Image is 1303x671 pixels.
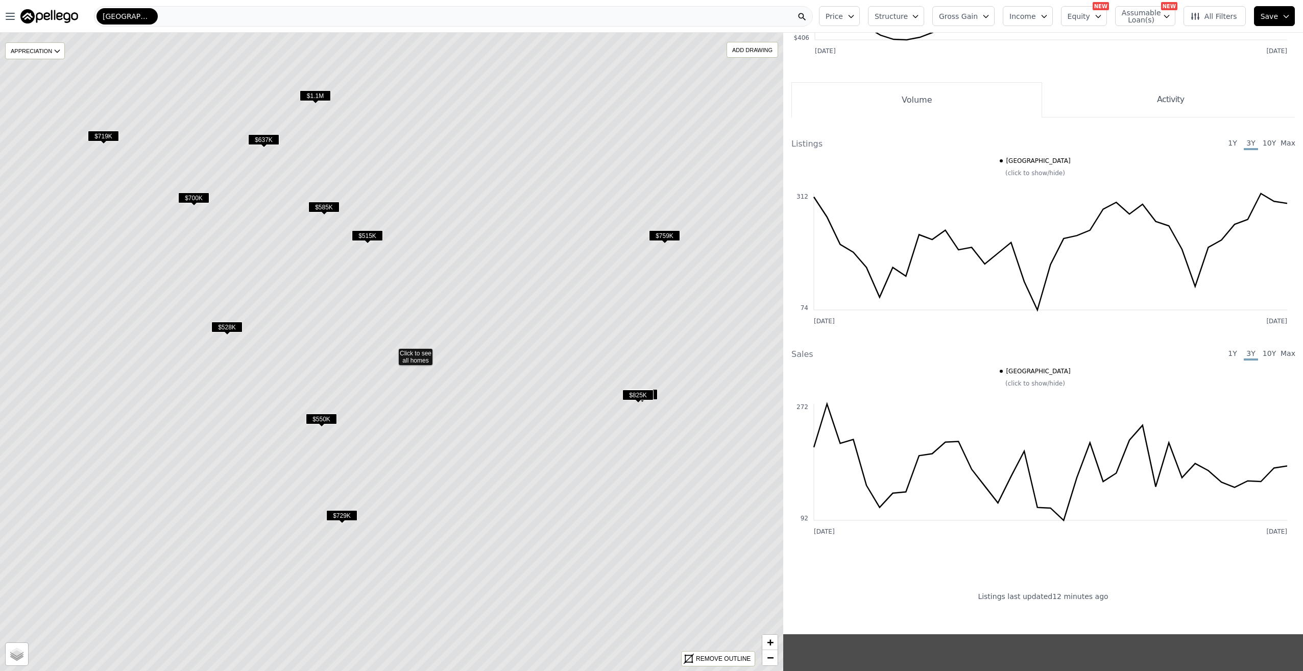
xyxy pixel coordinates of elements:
div: $515K [352,230,383,245]
span: 3Y [1244,138,1258,150]
button: Income [1003,6,1053,26]
div: $700K [178,193,209,207]
span: $637K [248,134,279,145]
div: NEW [1161,2,1177,10]
div: Listings [791,138,1043,150]
text: 92 [801,515,808,522]
button: Volume [791,82,1042,117]
img: Pellego [20,9,78,23]
text: [DATE] [814,528,835,535]
div: $759K [649,230,680,245]
div: $825K [622,390,654,404]
span: Max [1281,138,1295,150]
span: Price [826,11,843,21]
span: $825K [626,389,658,400]
span: Structure [875,11,907,21]
span: $729K [326,510,357,521]
text: 272 [797,403,808,411]
text: 312 [797,193,808,200]
div: ADD DRAWING [727,42,778,57]
span: 1Y [1225,348,1240,361]
button: Equity [1061,6,1107,26]
span: 10Y [1262,138,1276,150]
span: Equity [1068,11,1090,21]
button: Structure [868,6,924,26]
text: [DATE] [1266,47,1287,55]
button: Save [1254,6,1295,26]
div: (click to show/hide) [783,379,1287,388]
div: $585K [308,202,340,217]
div: $729K [326,510,357,525]
button: Gross Gain [932,6,995,26]
a: Zoom in [762,635,778,650]
span: Assumable Loan(s) [1122,9,1154,23]
div: $825K [626,389,658,404]
button: Activity [1042,82,1295,117]
span: $515K [352,230,383,241]
span: Gross Gain [939,11,978,21]
div: $528K [211,322,243,337]
div: NEW [1093,2,1109,10]
div: $1.1M [300,90,331,105]
time: 2025-08-28 17:25 [1052,591,1108,602]
span: [GEOGRAPHIC_DATA] [1006,367,1070,375]
span: $759K [649,230,680,241]
span: $550K [306,414,337,424]
text: [DATE] [1266,528,1287,535]
div: Listings last updated [783,591,1303,602]
text: $406 [793,34,809,41]
span: $528K [211,322,243,332]
button: Assumable Loan(s) [1115,6,1175,26]
a: Layers [6,643,28,665]
span: $700K [178,193,209,203]
div: REMOVE OUTLINE [696,654,751,663]
span: Max [1281,348,1295,361]
div: APPRECIATION [5,42,65,59]
text: [DATE] [1266,318,1287,325]
text: 74 [801,304,808,311]
span: $719K [88,131,119,141]
div: $719K [88,131,119,146]
span: $825K [622,390,654,400]
span: $585K [308,202,340,212]
span: − [767,651,774,664]
div: $637K [248,134,279,149]
span: All Filters [1190,11,1237,21]
span: 10Y [1262,348,1276,361]
text: [DATE] [814,318,835,325]
div: $550K [306,414,337,428]
span: Save [1261,11,1278,21]
span: [GEOGRAPHIC_DATA] [103,11,152,21]
div: (click to show/hide) [783,169,1287,177]
span: 1Y [1225,138,1240,150]
span: $1.1M [300,90,331,101]
span: [GEOGRAPHIC_DATA] [1006,157,1070,165]
span: 3Y [1244,348,1258,361]
div: Sales [791,348,1043,361]
span: + [767,636,774,649]
button: Price [819,6,860,26]
text: [DATE] [815,47,836,55]
button: All Filters [1184,6,1246,26]
a: Zoom out [762,650,778,665]
span: Income [1009,11,1036,21]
